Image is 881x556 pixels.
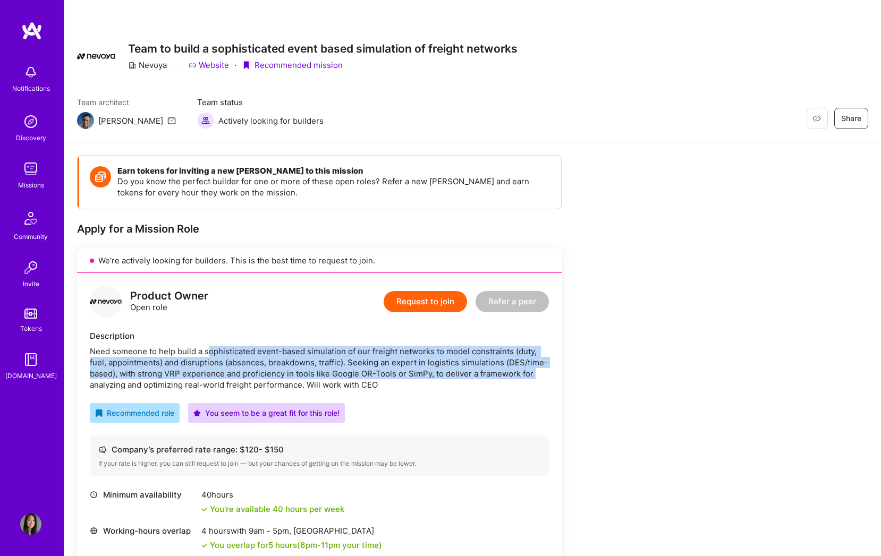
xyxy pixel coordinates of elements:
[18,514,44,535] a: User Avatar
[95,407,174,418] div: Recommended role
[12,83,50,94] div: Notifications
[23,278,39,289] div: Invite
[167,116,176,125] i: icon Mail
[193,409,201,417] i: icon PurpleStar
[210,540,382,551] div: You overlap for 5 hours ( your time)
[193,407,340,418] div: You seem to be a great fit for this role!
[95,409,103,417] i: icon RecommendedBadge
[128,59,167,71] div: Nevoya
[384,291,467,312] button: Request to join
[18,179,44,191] div: Missions
[247,526,293,536] span: 9am - 5pm ,
[16,132,46,143] div: Discovery
[128,61,137,70] i: icon CompanyGray
[841,113,861,124] span: Share
[98,446,106,454] i: icon Cash
[90,346,549,390] div: Need someone to help build a sophisticated event-based simulation of our freight networks to mode...
[476,291,549,312] button: Refer a peer
[90,491,98,499] i: icon Clock
[20,111,41,132] img: discovery
[98,444,540,455] div: Company’s preferred rate range: $ 120 - $ 150
[20,323,42,334] div: Tokens
[834,108,868,129] button: Share
[98,115,163,126] div: [PERSON_NAME]
[128,42,518,55] h3: Team to build a sophisticated event based simulation of freight networks
[18,206,44,231] img: Community
[98,459,540,468] div: If your rate is higher, you can still request to join — but your chances of getting on the missio...
[90,525,196,536] div: Working-hours overlap
[90,166,111,187] img: Token icon
[201,506,208,512] i: icon Check
[130,290,208,302] div: Product Owner
[201,525,382,536] div: 4 hours with [GEOGRAPHIC_DATA]
[20,158,41,179] img: teamwork
[90,489,196,500] div: Minimum availability
[90,330,549,341] div: Description
[197,97,324,108] span: Team status
[234,59,236,71] div: ·
[130,290,208,313] div: Open role
[77,112,94,129] img: Team Architect
[218,115,324,126] span: Actively looking for builders
[20,514,41,535] img: User Avatar
[188,59,229,71] a: Website
[20,62,41,83] img: bell
[24,309,37,319] img: tokens
[201,503,344,515] div: You're available 40 hours per week
[300,540,340,550] span: 6pm - 11pm
[812,114,821,123] i: icon EyeClosed
[201,489,344,500] div: 40 hours
[90,286,122,318] img: logo
[201,542,208,549] i: icon Check
[77,53,115,59] img: Company Logo
[5,370,57,381] div: [DOMAIN_NAME]
[77,97,176,108] span: Team architect
[77,249,562,273] div: We’re actively looking for builders. This is the best time to request to join.
[242,59,343,71] div: Recommended mission
[117,166,550,176] h4: Earn tokens for inviting a new [PERSON_NAME] to this mission
[21,21,43,40] img: logo
[242,61,250,70] i: icon PurpleRibbon
[197,112,214,129] img: Actively looking for builders
[14,231,48,242] div: Community
[77,222,562,236] div: Apply for a Mission Role
[20,349,41,370] img: guide book
[20,257,41,278] img: Invite
[117,176,550,198] p: Do you know the perfect builder for one or more of these open roles? Refer a new [PERSON_NAME] an...
[90,527,98,535] i: icon World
